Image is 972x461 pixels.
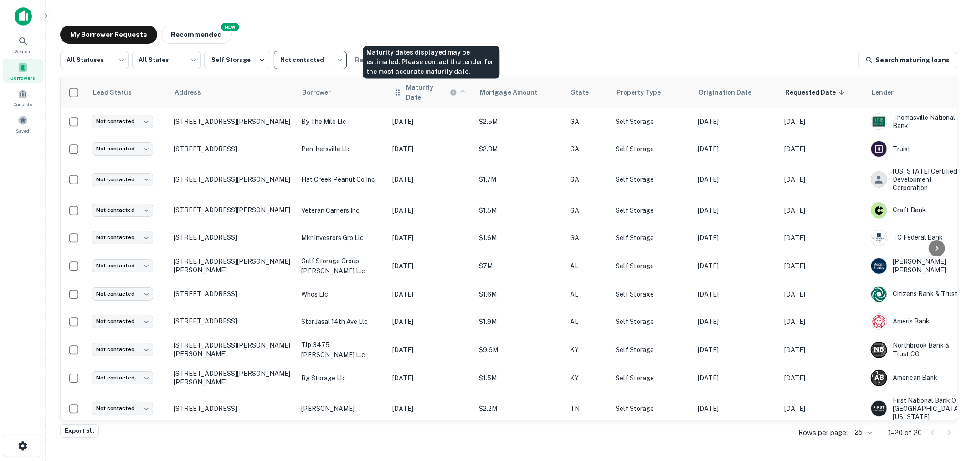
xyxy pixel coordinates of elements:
p: $9.6M [479,345,561,355]
th: Lead Status [87,77,169,108]
p: Self Storage [616,373,689,383]
div: [PERSON_NAME] [PERSON_NAME] [871,257,960,274]
p: [DATE] [698,404,775,414]
p: Self Storage [616,205,689,215]
p: [DATE] [698,174,775,184]
p: [STREET_ADDRESS][PERSON_NAME] [174,175,292,184]
p: $1.7M [479,174,561,184]
p: [STREET_ADDRESS] [174,317,292,325]
p: gulf storage group [PERSON_NAME] llc [301,256,383,276]
span: Borrowers [10,74,35,82]
p: [STREET_ADDRESS][PERSON_NAME] [174,118,292,126]
iframe: Chat Widget [926,388,972,432]
div: [US_STATE] Certified Development Corporation [871,167,960,192]
th: Property Type [611,77,693,108]
p: [DATE] [784,205,862,215]
p: [DATE] [784,174,862,184]
span: Search [15,48,31,55]
p: 1–20 of 20 [888,427,922,438]
p: tlp 3475 [PERSON_NAME] llc [301,340,383,360]
p: AL [570,317,607,327]
p: Self Storage [616,144,689,154]
div: Thomasville National Bank [871,113,960,130]
p: Self Storage [616,261,689,271]
p: [DATE] [784,261,862,271]
p: [DATE] [698,373,775,383]
div: Citizens Bank & Trust [871,286,960,302]
p: [DATE] [784,144,862,154]
p: [DATE] [698,261,775,271]
a: Borrowers [3,59,43,83]
a: Search [3,32,43,57]
img: picture [871,258,887,274]
p: [PERSON_NAME] [301,404,383,414]
p: Rows per page: [798,427,848,438]
div: Ameris Bank [871,313,960,330]
div: Not contacted [92,259,153,272]
p: [DATE] [392,205,470,215]
p: [STREET_ADDRESS][PERSON_NAME][PERSON_NAME] [174,257,292,274]
span: Borrower [302,87,343,98]
p: $1.6M [479,233,561,243]
p: [STREET_ADDRESS] [174,233,292,241]
p: $2.2M [479,404,561,414]
p: [DATE] [392,174,470,184]
img: picture [871,203,887,218]
span: Lead Status [93,87,144,98]
p: [DATE] [698,317,775,327]
p: AL [570,261,607,271]
p: A B [874,373,884,383]
div: Not contacted [92,142,153,155]
p: [DATE] [698,117,775,127]
div: TC Federal Bank [871,230,960,246]
a: Saved [3,112,43,136]
span: Contacts [14,101,32,108]
p: [DATE] [784,404,862,414]
p: $7M [479,261,561,271]
span: Requested Date [785,87,848,98]
p: mkr investors grp llc [301,233,383,243]
p: $2.5M [479,117,561,127]
p: GA [570,144,607,154]
p: $1.5M [479,373,561,383]
div: Not contacted [92,204,153,217]
p: [STREET_ADDRESS][PERSON_NAME] [174,206,292,214]
div: Not contacted [274,48,347,72]
p: GA [570,205,607,215]
p: [STREET_ADDRESS][PERSON_NAME][PERSON_NAME] [174,369,292,386]
p: [DATE] [784,289,862,299]
div: Contacts [3,85,43,110]
button: Reset [350,51,380,69]
button: Export all [60,424,99,438]
p: AL [570,289,607,299]
p: whos llc [301,289,383,299]
button: Self Storage [204,51,270,69]
div: Northbrook Bank & Trust CO [871,341,960,358]
p: Self Storage [616,117,689,127]
p: $1.5M [479,205,561,215]
h6: Maturity Date [406,82,448,102]
p: [DATE] [784,117,862,127]
p: [DATE] [392,289,470,299]
p: Self Storage [616,345,689,355]
div: Not contacted [92,115,153,128]
p: [DATE] [698,233,775,243]
div: Not contacted [92,343,153,356]
p: $2.8M [479,144,561,154]
div: NEW [221,23,239,31]
p: hat creek peanut co inc [301,174,383,184]
img: picture [871,114,887,129]
img: picture [871,230,887,246]
p: TN [570,404,607,414]
div: All Statuses [60,48,129,72]
span: Maturity dates displayed may be estimated. Please contact the lender for the most accurate maturi... [406,82,469,102]
div: Not contacted [92,231,153,244]
a: Search maturing loans [858,52,957,68]
th: Lender [866,77,965,108]
p: GA [570,174,607,184]
img: picture [871,401,887,416]
p: bg storage llc [301,373,383,383]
